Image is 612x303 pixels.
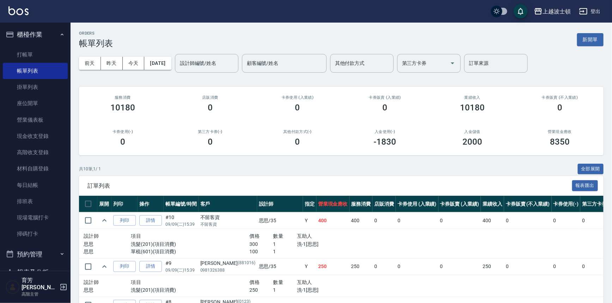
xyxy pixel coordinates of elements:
p: 不留客資 [200,221,255,228]
a: 現場電腦打卡 [3,210,68,226]
th: 列印 [111,196,138,212]
th: 店販消費 [372,196,396,212]
span: 設計師 [84,233,99,239]
td: 思思 /35 [257,212,303,229]
th: 卡券使用 (入業績) [396,196,438,212]
button: 報表及分析 [3,263,68,281]
button: expand row [99,215,110,226]
td: 0 [504,212,551,229]
h2: 業績收入 [437,95,508,100]
a: 現金收支登錄 [3,128,68,144]
p: 洗-1[思思] [297,286,368,294]
h2: 卡券販賣 (不入業績) [525,95,595,100]
p: 洗髮(201)(項目消費) [131,241,249,248]
th: 設計師 [257,196,303,212]
td: 250 [316,258,350,275]
h5: 育芳[PERSON_NAME] [22,277,57,291]
h2: 卡券使用 (入業績) [262,95,333,100]
h2: 其他付款方式(-) [262,129,333,134]
td: 400 [350,212,373,229]
button: [DATE] [144,57,171,70]
button: 櫃檯作業 [3,25,68,44]
button: 今天 [123,57,145,70]
h2: 卡券使用(-) [87,129,158,134]
a: 營業儀表板 [3,112,68,128]
p: 09/09 (二) 15:39 [165,221,197,228]
p: 250 [249,286,273,294]
span: 數量 [273,279,284,285]
button: 新開單 [577,33,604,46]
a: 新開單 [577,36,604,43]
div: 不留客資 [200,214,255,221]
button: 登出 [576,5,604,18]
td: #9 [164,258,199,275]
td: 0 [396,212,438,229]
a: 報表匯出 [572,182,598,189]
button: Open [447,57,458,69]
button: 列印 [113,261,136,272]
td: Y [303,258,316,275]
h2: 入金儲值 [437,129,508,134]
h3: 0 [208,137,213,147]
a: 打帳單 [3,47,68,63]
div: [PERSON_NAME] [200,260,255,267]
a: 掃碼打卡 [3,226,68,242]
p: 思思 [84,241,131,248]
th: 卡券販賣 (入業績) [438,196,481,212]
p: 1 [273,286,297,294]
a: 掛單列表 [3,79,68,95]
span: 項目 [131,233,141,239]
p: 09/09 (二) 15:39 [165,267,197,273]
p: 思思 [84,248,131,255]
img: Person [6,280,20,294]
p: 高階主管 [22,291,57,297]
button: 列印 [113,215,136,226]
th: 卡券販賣 (不入業績) [504,196,551,212]
h2: 卡券販賣 (入業績) [350,95,420,100]
p: 0981326388 [200,267,255,273]
h3: 0 [208,103,213,113]
button: 前天 [79,57,101,70]
img: Logo [8,6,29,15]
button: 上越波士頓 [531,4,574,19]
td: 0 [504,258,551,275]
a: 帳單列表 [3,63,68,79]
span: 項目 [131,279,141,285]
th: 客戶 [199,196,257,212]
h2: 店販消費 [175,95,246,100]
td: 0 [396,258,438,275]
h3: 帳單列表 [79,38,113,48]
td: 400 [481,212,504,229]
h2: 第三方卡券(-) [175,129,246,134]
h3: 0 [120,137,125,147]
td: 0 [552,258,581,275]
span: 設計師 [84,279,99,285]
th: 指定 [303,196,316,212]
h2: ORDERS [79,31,113,36]
span: 互助人 [297,233,312,239]
p: 1 [273,241,297,248]
a: 詳情 [139,215,162,226]
th: 展開 [97,196,111,212]
p: 洗髮(201)(項目消費) [131,286,249,294]
button: 昨天 [101,57,123,70]
h3: 0 [382,103,387,113]
h3: -1830 [374,137,396,147]
p: 100 [249,248,273,255]
th: 營業現金應收 [316,196,350,212]
a: 高階收支登錄 [3,144,68,160]
p: 共 10 筆, 1 / 1 [79,166,101,172]
a: 座位開單 [3,95,68,111]
span: 訂單列表 [87,182,572,189]
button: 報表匯出 [572,180,598,191]
p: 思思 [84,286,131,294]
td: 400 [316,212,350,229]
p: 單梳(601)(項目消費) [131,248,249,255]
h3: 0 [295,103,300,113]
h3: 0 [295,137,300,147]
td: 0 [372,258,396,275]
p: (881016) [238,260,255,267]
td: 0 [372,212,396,229]
div: 上越波士頓 [543,7,571,16]
h3: 10180 [110,103,135,113]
